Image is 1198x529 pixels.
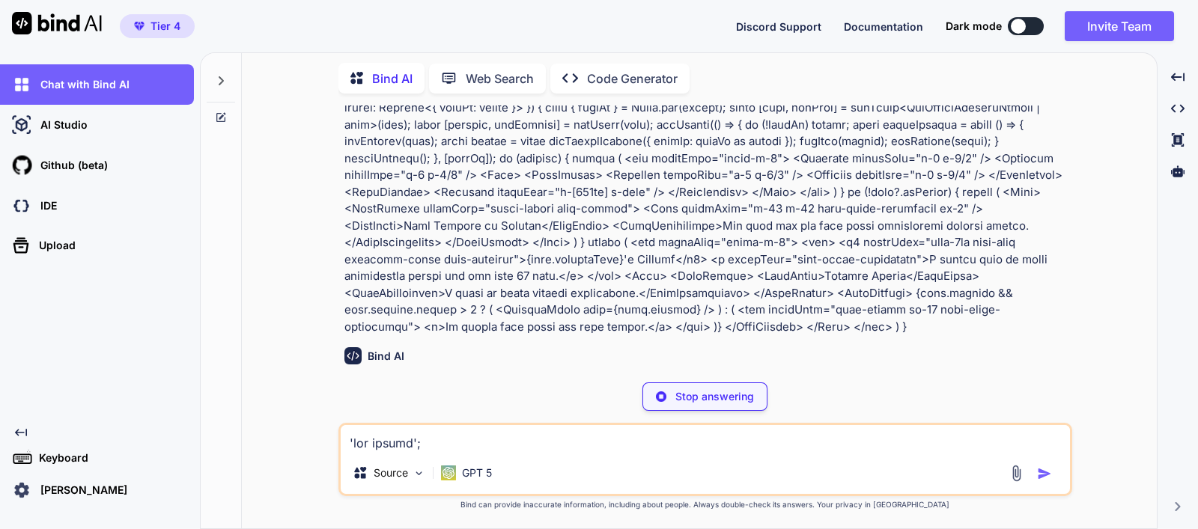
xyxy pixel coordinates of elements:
[9,477,34,503] img: settings
[33,450,88,465] p: Keyboard
[462,465,492,480] p: GPT 5
[736,19,821,34] button: Discord Support
[33,238,76,253] p: Upload
[736,20,821,33] span: Discord Support
[675,389,754,404] p: Stop answering
[368,349,404,364] h6: Bind AI
[844,20,923,33] span: Documentation
[587,70,678,88] p: Code Generator
[34,198,57,213] p: IDE
[946,19,1002,34] span: Dark mode
[466,70,534,88] p: Web Search
[441,465,456,480] img: GPT 5
[150,19,180,34] span: Tier 4
[12,12,102,34] img: Bind AI
[372,70,413,88] p: Bind AI
[9,193,34,218] img: darkCloudIdeIcon
[413,467,425,480] img: Pick Models
[9,153,34,178] img: githubLight
[34,117,88,132] p: AI Studio
[374,465,408,480] p: Source
[134,22,145,31] img: premium
[1037,466,1052,481] img: icon
[34,483,127,498] p: [PERSON_NAME]
[1008,465,1025,482] img: attachment
[844,19,923,34] button: Documentation
[1065,11,1174,41] button: Invite Team
[338,499,1072,510] p: Bind can provide inaccurate information, including about people. Always double-check its answers....
[9,112,34,138] img: ai-studio
[34,158,108,173] p: Github (beta)
[34,77,130,92] p: Chat with Bind AI
[9,72,34,97] img: chat
[120,14,195,38] button: premiumTier 4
